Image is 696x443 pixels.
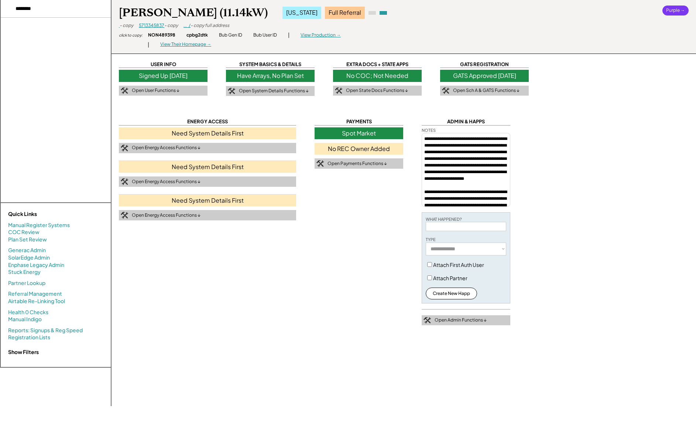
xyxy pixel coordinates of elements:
img: tool-icon.png [228,88,235,95]
strong: Show Filters [8,348,39,355]
img: tool-icon.png [121,212,128,219]
div: Open Admin Functions ↓ [435,317,487,323]
img: tool-icon.png [121,145,128,151]
div: Need System Details First [119,195,296,206]
img: tool-icon.png [121,178,128,185]
div: PAYMENTS [315,118,403,125]
div: No REC Owner Added [315,143,403,155]
div: Signed Up [DATE] [119,70,208,82]
div: - copy full address [191,23,229,29]
div: Spot Market [315,127,403,139]
div: Need System Details First [119,127,296,139]
div: cpbg2dtk [186,32,208,38]
div: Open State Docs Functions ↓ [346,87,408,94]
a: Stuck Energy [8,268,41,276]
div: ENERGY ACCESS [119,118,296,125]
div: Open Energy Access Functions ↓ [132,145,200,151]
a: Registration Lists [8,334,50,341]
img: tool-icon.png [316,160,324,167]
div: Purple → [662,6,689,16]
div: Full Referral [325,7,365,18]
label: Attach First Auth User [433,261,484,268]
div: Open User Functions ↓ [132,87,179,94]
img: tool-icon.png [442,87,449,94]
div: - copy [164,23,178,29]
div: View Production → [301,32,341,38]
a: Airtable Re-Linking Tool [8,298,65,305]
div: ADMIN & HAPPS [422,118,510,125]
div: Open System Details Functions ↓ [239,88,309,94]
div: EXTRA DOCS + STATE APPS [333,61,422,68]
a: 5713345837 [139,23,164,28]
div: click to copy: [119,32,143,38]
div: TYPE [426,237,436,242]
div: GATS REGISTRATION [440,61,529,68]
div: Quick Links [8,210,82,218]
a: Enphase Legacy Admin [8,261,64,269]
div: [US_STATE] [282,7,321,18]
a: , , / [184,23,191,28]
div: No COC; Not Needed [333,70,422,82]
a: SolarEdge Admin [8,254,50,261]
img: tool-icon.png [121,87,128,94]
div: | [148,41,149,48]
div: NON489398 [148,32,175,38]
div: | [288,31,289,39]
a: Partner Lookup [8,279,45,287]
a: Health 0 Checks [8,309,48,316]
div: SYSTEM BASICS & DETAILS [226,61,315,68]
a: Referral Management [8,290,62,298]
div: View Their Homepage → [160,41,211,48]
div: Bub User ID [253,32,277,38]
button: Create New Happ [426,288,477,299]
div: Open Sch A & GATS Functions ↓ [453,87,520,94]
div: Open Energy Access Functions ↓ [132,212,200,219]
div: Have Arrays, No Plan Set [226,70,315,82]
img: tool-icon.png [424,317,431,324]
a: Generac Admin [8,247,46,254]
div: USER INFO [119,61,208,68]
img: tool-icon.png [335,87,342,94]
div: [PERSON_NAME] (11.14kW) [119,6,268,20]
div: Open Payments Functions ↓ [328,161,387,167]
div: - copy [120,23,133,29]
div: Bub Gen ID [219,32,242,38]
div: Need System Details First [119,161,296,173]
a: COC Review [8,229,40,236]
a: Plan Set Review [8,236,47,243]
a: Manual Indigo [8,316,42,323]
div: WHAT HAPPENED? [426,216,462,222]
label: Attach Partner [433,275,467,281]
a: Reports: Signups & Reg Speed [8,327,83,334]
a: Manual Register Systems [8,221,70,229]
div: Open Energy Access Functions ↓ [132,179,200,185]
div: NOTES [422,127,436,133]
div: GATS Approved [DATE] [440,70,529,82]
